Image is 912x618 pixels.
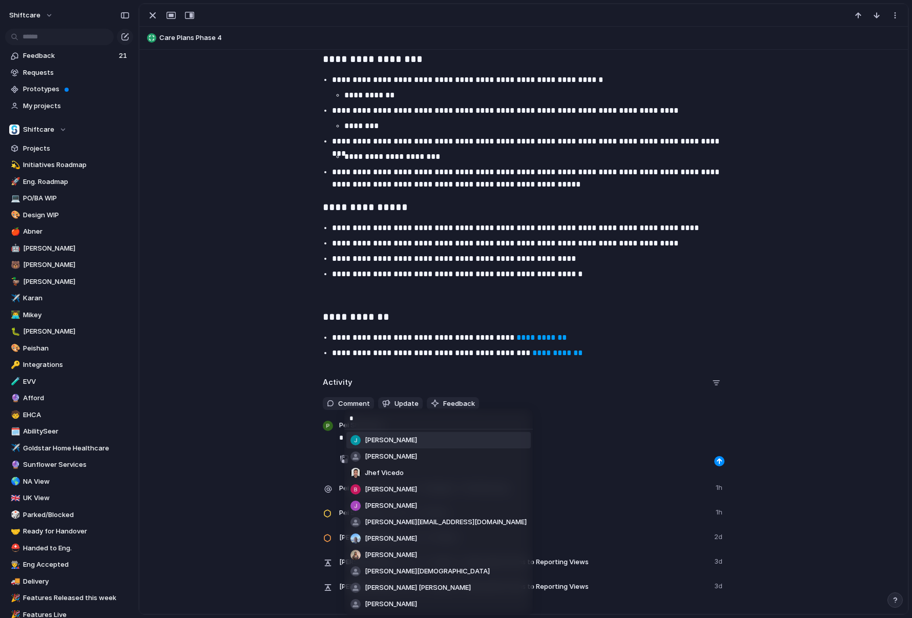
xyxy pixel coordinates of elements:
span: [PERSON_NAME] [PERSON_NAME] [365,583,471,593]
span: Jhef Vicedo [365,468,404,478]
span: [PERSON_NAME] [365,435,417,445]
span: [PERSON_NAME] [365,533,417,544]
span: [PERSON_NAME] [365,599,417,609]
span: [PERSON_NAME] [365,484,417,495]
span: [PERSON_NAME] [365,550,417,560]
span: [PERSON_NAME] [365,451,417,462]
span: [PERSON_NAME][DEMOGRAPHIC_DATA] [365,566,490,576]
span: [PERSON_NAME][EMAIL_ADDRESS][DOMAIN_NAME] [365,517,527,527]
span: [PERSON_NAME] [365,501,417,511]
